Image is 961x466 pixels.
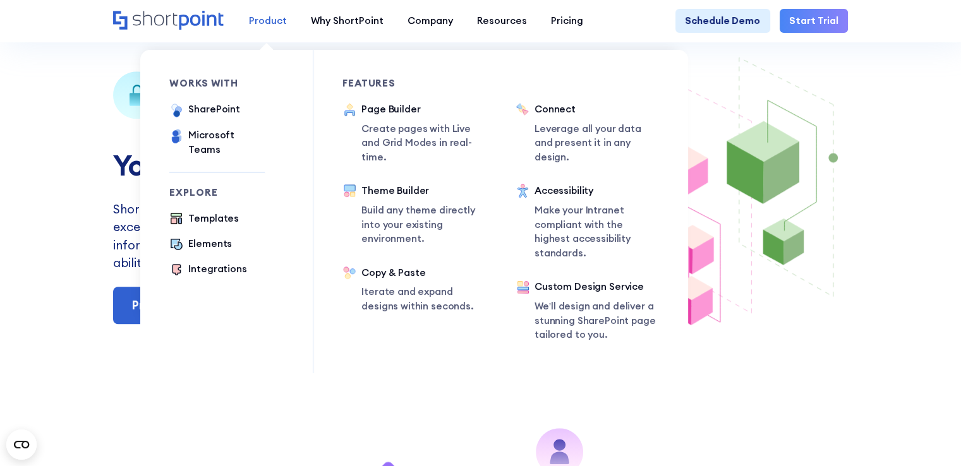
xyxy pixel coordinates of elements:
[516,184,660,261] a: AccessibilityMake your Intranet compliant with the highest accessibility standards.
[516,280,660,344] a: Custom Design ServiceWe’ll design and deliver a stunning SharePoint page tailored to you.
[188,102,239,117] div: SharePoint
[237,9,299,33] a: Product
[361,203,487,246] p: Build any theme directly into your existing environment.
[465,9,539,33] a: Resources
[780,9,848,33] a: Start Trial
[113,149,425,181] h3: Your Data Untouched
[113,287,233,324] a: Privacy Policy
[535,203,660,261] p: Make your Intranet compliant with the highest accessibility standards.
[299,9,396,33] a: Why ShortPoint
[535,122,661,165] p: Leverage all your data and present it in any design.
[113,11,225,32] a: Home
[516,102,661,165] a: ConnectLeverage all your data and present it in any design.
[169,188,265,197] div: Explore
[342,78,487,88] div: Features
[169,262,247,278] a: Integrations
[188,212,239,226] div: Templates
[361,184,487,198] div: Theme Builder
[249,14,287,28] div: Product
[535,184,660,198] div: Accessibility
[535,102,661,117] div: Connect
[169,237,232,253] a: Elements
[6,429,37,460] button: Open CMP widget
[169,128,265,157] a: Microsoft Teams
[361,102,488,117] div: Page Builder
[342,266,487,314] a: Copy & PasteIterate and expand designs within seconds.
[535,299,660,342] p: We’ll design and deliver a stunning SharePoint page tailored to you.
[361,285,487,314] p: Iterate and expand designs within seconds.
[535,280,660,294] div: Custom Design Service
[361,266,487,280] div: Copy & Paste
[396,9,465,33] a: Company
[898,405,961,466] iframe: Chat Widget
[477,14,527,28] div: Resources
[169,212,239,227] a: Templates
[188,237,232,251] div: Elements
[113,200,425,272] p: ShortPoint does not access or store any of your data except for licensing and ShortPoint product ...
[551,14,583,28] div: Pricing
[675,9,770,33] a: Schedule Demo
[408,14,453,28] div: Company
[169,102,240,119] a: SharePoint
[342,184,487,246] a: Theme BuilderBuild any theme directly into your existing environment.
[169,78,265,88] div: works with
[188,262,246,277] div: Integrations
[188,128,265,157] div: Microsoft Teams
[311,14,384,28] div: Why ShortPoint
[361,122,488,165] p: Create pages with Live and Grid Modes in real-time.
[342,102,488,165] a: Page BuilderCreate pages with Live and Grid Modes in real-time.
[539,9,595,33] a: Pricing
